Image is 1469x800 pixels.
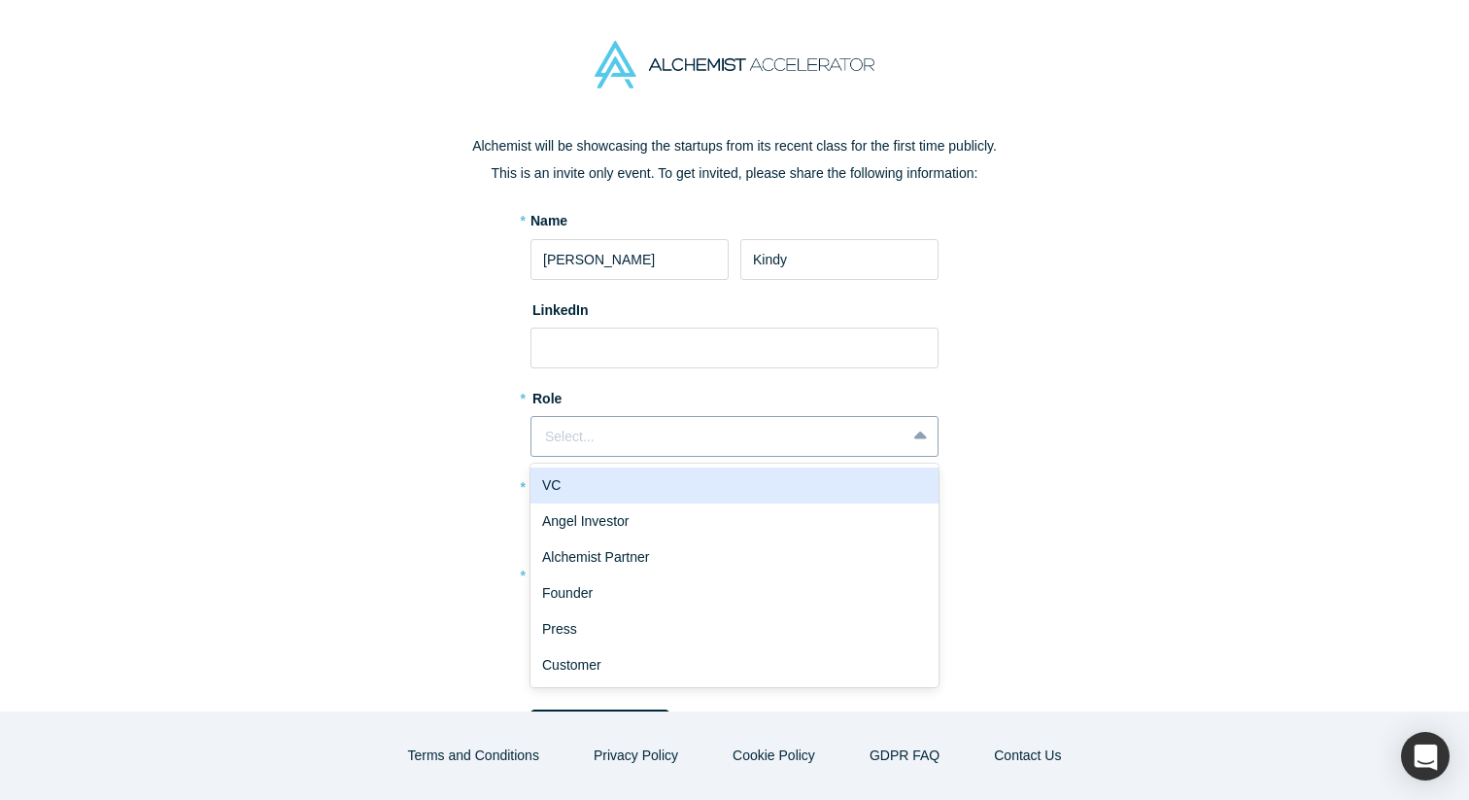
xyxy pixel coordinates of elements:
label: Name [530,211,567,231]
div: Customer [530,647,939,683]
button: Contact Us [974,739,1081,773]
p: Alchemist will be showcasing the startups from its recent class for the first time publicly. [326,136,1143,157]
label: LinkedIn [530,294,589,321]
button: Cookie Policy [712,739,836,773]
div: Press [530,611,939,647]
img: Alchemist Accelerator Logo [595,41,874,88]
div: Alchemist Partner [530,539,939,575]
div: VC [530,468,939,504]
button: Express Interest [530,710,669,744]
p: This is an invite only event. To get invited, please share the following information: [326,163,1143,184]
button: Privacy Policy [573,739,699,773]
button: Terms and Conditions [388,739,560,773]
div: Select... [545,427,892,447]
div: Angel Investor [530,504,939,539]
a: GDPR FAQ [849,739,960,773]
input: First Name [530,239,729,280]
div: Founder [530,575,939,611]
label: Role [530,382,939,409]
input: Last Name [740,239,939,280]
